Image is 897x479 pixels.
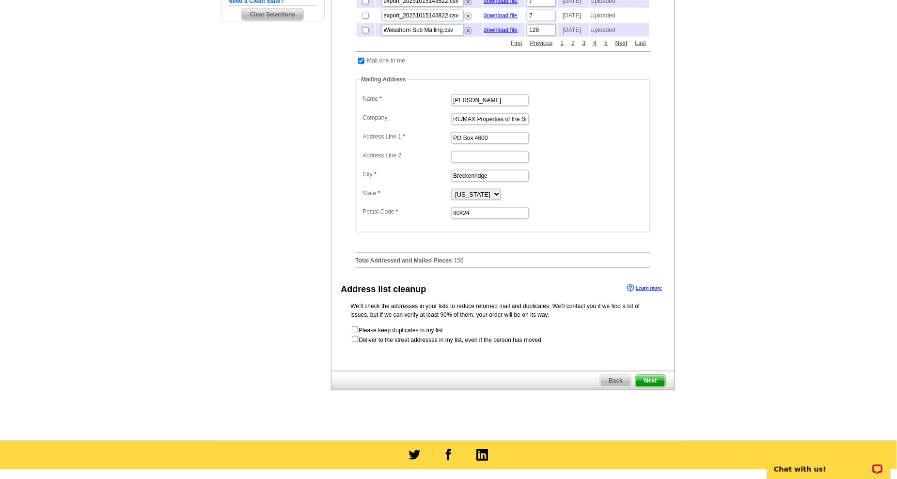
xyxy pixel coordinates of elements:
td: [DATE] [558,9,589,22]
a: First [509,39,525,47]
img: delete.png [465,13,472,20]
span: Next [636,375,665,387]
img: delete.png [465,27,472,34]
a: Learn more [627,284,662,292]
span: Back [600,375,631,387]
form: Please keep duplicates in my list Deliver to the street addresses in my list, even if the person ... [351,325,655,345]
td: Uploaded [591,9,649,22]
label: Address Line 2 [363,151,450,160]
td: Mail one to me [367,56,406,65]
a: download file [484,12,518,19]
label: City [363,170,450,179]
a: Remove this list [465,11,472,17]
a: Previous [528,39,555,47]
a: Last [633,39,649,47]
div: Address list cleanup [341,283,426,296]
a: 2 [569,39,577,47]
span: Clear Selections [242,9,303,20]
a: Remove this list [465,25,472,32]
a: 4 [591,39,599,47]
label: Name [363,94,450,103]
strong: Total Addressed and Mailed Pieces [356,257,452,264]
span: 156 [454,257,464,264]
legend: Mailing Address [361,75,407,84]
a: Next [613,39,630,47]
label: Company [363,113,450,122]
a: 1 [558,39,567,47]
a: download file [484,27,518,33]
td: [DATE] [558,23,589,37]
td: Uploaded [591,23,649,37]
iframe: LiveChat chat widget [761,448,897,479]
a: Back [600,375,631,387]
label: Postal Code [363,207,450,216]
label: State [363,189,450,198]
p: We’ll check the addresses in your lists to reduce returned mail and duplicates. We’ll contact you... [351,302,655,320]
a: 5 [602,39,610,47]
a: 3 [580,39,588,47]
label: Address Line 1 [363,132,450,141]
